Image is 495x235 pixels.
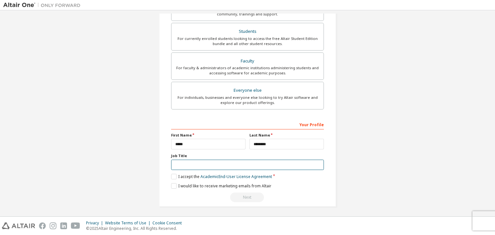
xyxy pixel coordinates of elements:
a: Academic End-User License Agreement [200,174,272,179]
div: For currently enrolled students looking to access the free Altair Student Edition bundle and all ... [175,36,320,46]
div: For individuals, businesses and everyone else looking to try Altair software and explore our prod... [175,95,320,105]
div: Cookie Consent [152,221,186,226]
div: For faculty & administrators of academic institutions administering students and accessing softwa... [175,65,320,76]
div: Faculty [175,57,320,66]
div: Please wait while checking email ... [171,193,324,202]
img: altair_logo.svg [2,222,35,229]
div: Students [175,27,320,36]
div: Privacy [86,221,105,226]
img: linkedin.svg [60,222,67,229]
img: instagram.svg [50,222,56,229]
div: Everyone else [175,86,320,95]
div: Your Profile [171,119,324,129]
label: I accept the [171,174,272,179]
label: I would like to receive marketing emails from Altair [171,183,271,189]
div: Website Terms of Use [105,221,152,226]
img: Altair One [3,2,84,8]
p: © 2025 Altair Engineering, Inc. All Rights Reserved. [86,226,186,231]
img: facebook.svg [39,222,46,229]
label: Last Name [249,133,324,138]
img: youtube.svg [71,222,80,229]
label: Job Title [171,153,324,158]
label: First Name [171,133,246,138]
